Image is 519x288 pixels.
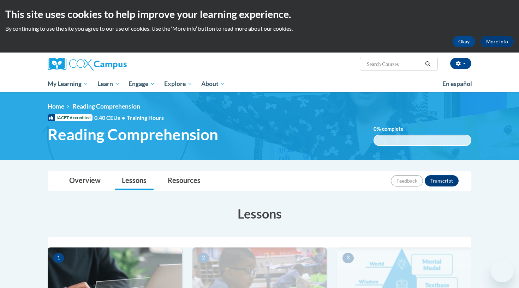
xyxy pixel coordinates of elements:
a: Explore [160,76,197,92]
a: Lessons [115,172,154,190]
input: Search Courses [366,60,423,68]
a: About [197,76,230,92]
img: Cox Campus [48,58,127,71]
button: Feedback [391,175,423,186]
a: More Info [481,36,514,47]
span: Reading Comprehension [48,125,218,144]
h3: Lessons [48,205,471,222]
iframe: Button to launch messaging window [491,260,513,282]
span: • [122,114,125,121]
button: Account Settings [450,58,471,69]
span: Reading Comprehension [72,103,140,110]
div: Main menu [37,76,482,92]
a: Resources [161,172,208,190]
span: 0.40 CEUs [94,114,127,122]
a: Cox Campus [48,58,182,71]
a: En español [438,76,477,91]
span: IACET Accredited [48,114,93,121]
button: Okay [453,36,475,47]
a: Engage [124,76,160,92]
span: My Learning [48,80,88,88]
span: About [201,80,225,88]
a: Overview [62,172,108,190]
span: 2 [198,253,209,263]
label: % complete [374,125,414,133]
button: Transcript [425,175,459,186]
span: Engage [129,80,155,88]
a: Home [48,103,64,110]
span: 0 [374,126,377,132]
p: By continuing to use the site you agree to our use of cookies. Use the ‘More info’ button to read... [5,25,514,32]
span: En español [442,80,472,87]
button: Search [423,60,433,68]
span: Explore [164,80,192,88]
span: Training Hours [127,114,164,121]
h2: This site uses cookies to help improve your learning experience. [5,7,514,21]
span: 3 [342,253,354,263]
a: Learn [93,76,124,92]
span: Learn [97,80,120,88]
a: My Learning [43,76,93,92]
span: 1 [53,253,64,263]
